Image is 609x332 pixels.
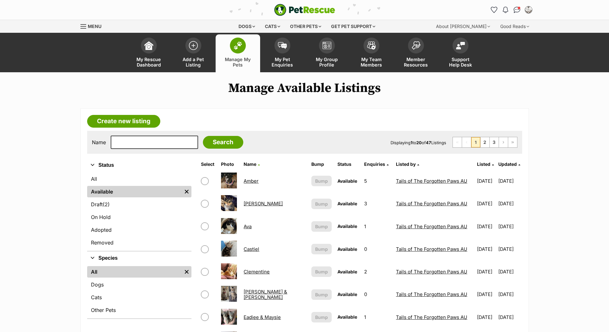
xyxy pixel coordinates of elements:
a: Support Help Desk [438,34,483,72]
img: chat-41dd97257d64d25036548639549fe6c8038ab92f7586957e7f3b1b290dea8141.svg [514,7,520,13]
td: [DATE] [474,306,498,328]
td: [DATE] [498,170,522,192]
button: Status [87,161,191,169]
td: 1 [362,215,393,237]
span: First page [453,137,462,147]
button: Bump [311,199,332,209]
div: Get pet support [327,20,380,33]
strong: 1 [411,140,412,145]
img: add-pet-listing-icon-0afa8454b4691262ce3f59096e99ab1cd57d4a30225e0717b998d2c9b9846f56.svg [189,41,198,50]
a: All [87,266,182,278]
a: Conversations [512,5,522,15]
span: My Team Members [357,57,386,67]
span: translation missing: en.admin.listings.index.attributes.enquiries [364,161,385,167]
a: My Rescue Dashboard [127,34,171,72]
button: Bump [311,244,332,254]
span: Available [337,246,357,252]
a: Manage My Pets [216,34,260,72]
label: Name [92,139,106,145]
a: Removed [87,237,191,248]
nav: Pagination [453,137,517,148]
a: Menu [80,20,106,32]
a: Remove filter [182,186,191,197]
a: Create new listing [87,115,160,128]
a: Enquiries [364,161,389,167]
span: Bump [315,291,328,298]
img: team-members-icon-5396bd8760b3fe7c0b43da4ab00e1e3bb1a5d9ba89233759b79545d2d3fc5d0d.svg [367,41,376,50]
a: Ava [244,223,252,230]
td: [DATE] [498,283,522,305]
a: Listed [477,161,494,167]
a: Add a Pet Listing [171,34,216,72]
td: [DATE] [474,238,498,260]
td: 3 [362,193,393,215]
a: Member Resources [394,34,438,72]
a: [PERSON_NAME] [244,201,283,207]
img: notifications-46538b983faf8c2785f20acdc204bb7945ddae34d4c08c2a6579f10ce5e182be.svg [503,7,508,13]
td: [DATE] [474,170,498,192]
span: Bump [315,246,328,252]
span: My Group Profile [313,57,341,67]
div: Good Reads [496,20,534,33]
span: Available [337,223,357,229]
span: Available [337,314,357,320]
img: Tails of The Forgotten Paws AU profile pic [525,7,532,13]
a: Page 3 [490,137,499,147]
span: Support Help Desk [446,57,475,67]
th: Status [335,159,361,169]
a: Last page [508,137,517,147]
a: Next page [499,137,508,147]
img: member-resources-icon-8e73f808a243e03378d46382f2149f9095a855e16c252ad45f914b54edf8863c.svg [412,41,420,50]
span: Available [337,201,357,206]
img: logo-e224e6f780fb5917bec1dbf3a21bbac754714ae5b6737aabdf751b685950b380.svg [274,4,335,16]
td: [DATE] [474,193,498,215]
a: Name [244,161,260,167]
a: Page 2 [481,137,489,147]
span: (2) [103,201,110,208]
a: Listed by [396,161,419,167]
span: Bump [315,223,328,230]
span: Available [337,292,357,297]
a: Tails of The Forgotten Paws AU [396,246,467,252]
span: Previous page [462,137,471,147]
a: Castiel [244,246,259,252]
a: Favourites [489,5,499,15]
td: [DATE] [474,215,498,237]
div: Species [87,265,191,318]
a: My Team Members [349,34,394,72]
button: Notifications [501,5,511,15]
span: Member Resources [402,57,430,67]
td: 0 [362,283,393,305]
td: [DATE] [474,261,498,283]
div: Cats [260,20,285,33]
span: Page 1 [471,137,480,147]
button: Bump [311,289,332,300]
strong: 47 [426,140,431,145]
a: Updated [498,161,520,167]
div: Dogs [234,20,260,33]
th: Select [198,159,218,169]
span: Bump [315,268,328,275]
span: Menu [88,24,101,29]
th: Photo [218,159,241,169]
td: [DATE] [498,261,522,283]
span: Available [337,178,357,184]
button: Bump [311,312,332,322]
td: 2 [362,261,393,283]
td: [DATE] [498,238,522,260]
span: Bump [315,201,328,207]
a: Remove filter [182,266,191,278]
span: My Pet Enquiries [268,57,297,67]
button: Species [87,254,191,262]
button: My account [523,5,534,15]
td: [DATE] [498,215,522,237]
a: Available [87,186,182,197]
a: [PERSON_NAME] & [PERSON_NAME] [244,289,287,300]
span: Manage My Pets [224,57,252,67]
span: Bump [315,314,328,321]
a: My Group Profile [305,34,349,72]
span: Bump [315,178,328,184]
span: Add a Pet Listing [179,57,208,67]
a: My Pet Enquiries [260,34,305,72]
td: 1 [362,306,393,328]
